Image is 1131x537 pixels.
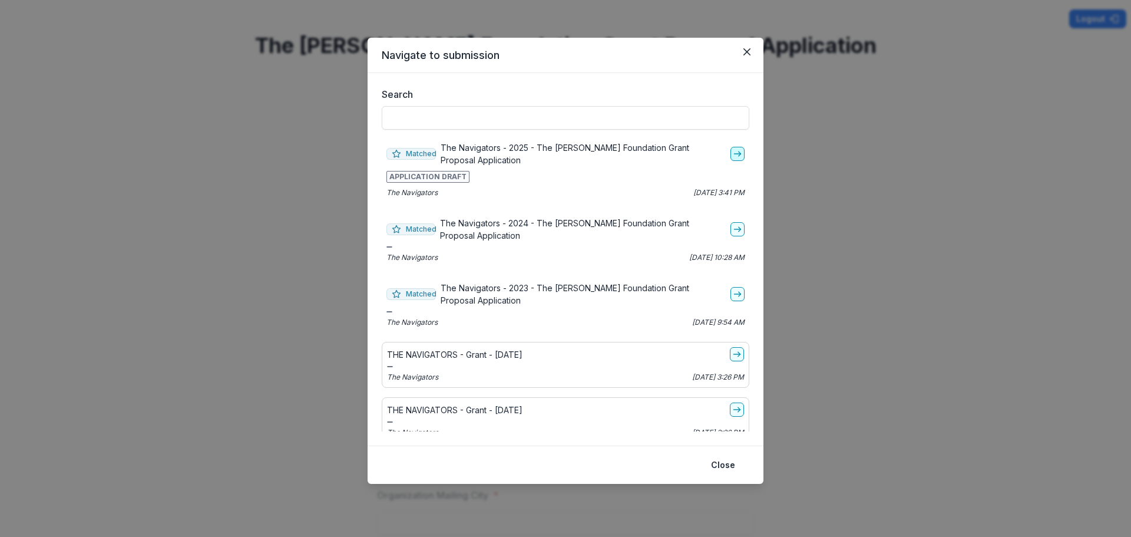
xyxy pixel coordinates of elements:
[387,372,438,383] p: The Navigators
[387,404,522,416] p: THE NAVIGATORS - Grant - [DATE]
[730,347,744,361] a: go-to
[730,222,745,236] a: go-to
[386,171,469,183] span: APPLICATION DRAFT
[386,223,435,235] span: Matched
[738,42,756,61] button: Close
[693,187,745,198] p: [DATE] 3:41 PM
[704,456,742,475] button: Close
[692,372,744,383] p: [DATE] 3:26 PM
[387,348,522,361] p: THE NAVIGATORS - Grant - [DATE]
[692,427,744,438] p: [DATE] 3:26 PM
[689,252,745,263] p: [DATE] 10:28 AM
[386,148,436,160] span: Matched
[441,282,726,307] p: The Navigators - 2023 - The [PERSON_NAME] Foundation Grant Proposal Application
[730,147,745,161] a: go-to
[692,317,745,328] p: [DATE] 9:54 AM
[386,288,436,300] span: Matched
[382,87,742,101] label: Search
[386,187,438,198] p: The Navigators
[440,217,726,242] p: The Navigators - 2024 - The [PERSON_NAME] Foundation Grant Proposal Application
[386,317,438,328] p: The Navigators
[387,427,438,438] p: The Navigators
[386,252,438,263] p: The Navigators
[730,403,744,417] a: go-to
[441,141,726,166] p: The Navigators - 2025 - The [PERSON_NAME] Foundation Grant Proposal Application
[368,38,763,73] header: Navigate to submission
[730,287,745,301] a: go-to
